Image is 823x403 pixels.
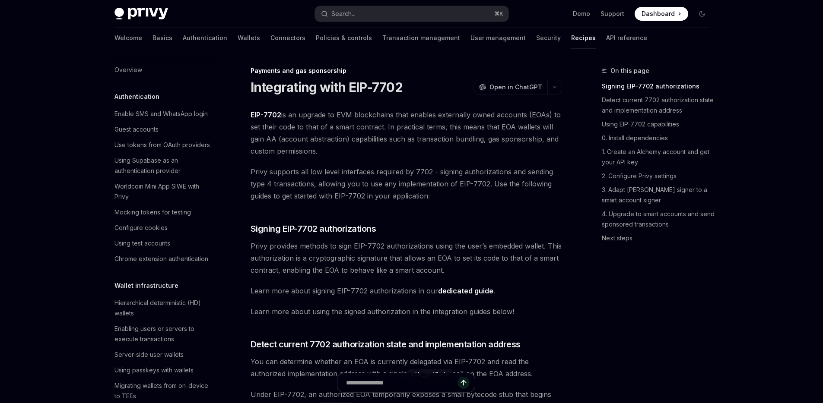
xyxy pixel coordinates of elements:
a: Mocking tokens for testing [108,205,218,220]
h1: Integrating with EIP-7702 [251,79,403,95]
a: Recipes [571,28,596,48]
span: Learn more about using the signed authorization in the integration guides below! [251,305,562,318]
a: Basics [153,28,172,48]
span: ⌘ K [494,10,503,17]
a: Signing EIP-7702 authorizations [602,79,716,93]
span: Open in ChatGPT [489,83,542,91]
a: EIP-7702 [251,110,281,120]
a: Using passkeys with wallets [108,362,218,378]
a: dedicated guide [438,287,493,296]
a: Overview [108,62,218,78]
a: 0. Install dependencies [602,131,716,145]
a: 2. Configure Privy settings [602,169,716,183]
a: Enable SMS and WhatsApp login [108,106,218,122]
span: You can determine whether an EOA is currently delegated via EIP-7702 and read the authorized impl... [251,356,562,380]
div: Guest accounts [114,124,159,135]
a: Hierarchical deterministic (HD) wallets [108,295,218,321]
div: Use tokens from OAuth providers [114,140,210,150]
button: Send message [458,377,470,389]
a: Worldcoin Mini App SIWE with Privy [108,179,218,205]
code: eth_getCode [407,369,452,379]
input: Ask a question... [346,373,458,392]
a: Guest accounts [108,122,218,137]
div: Using passkeys with wallets [114,365,194,375]
div: Migrating wallets from on-device to TEEs [114,381,213,401]
span: On this page [610,66,649,76]
a: Support [601,9,624,18]
a: User management [470,28,526,48]
a: Demo [573,9,590,18]
div: Using test accounts [114,238,170,249]
div: Configure cookies [114,223,168,233]
a: Transaction management [382,28,460,48]
div: Using Supabase as an authentication provider [114,155,213,176]
h5: Wallet infrastructure [114,280,178,291]
a: Welcome [114,28,142,48]
a: Connectors [270,28,305,48]
div: Hierarchical deterministic (HD) wallets [114,298,213,318]
div: Search... [331,9,356,19]
span: Detect current 7702 authorization state and implementation address [251,338,521,350]
a: Security [536,28,561,48]
span: Signing EIP-7702 authorizations [251,223,376,235]
a: Wallets [238,28,260,48]
a: 3. Adapt [PERSON_NAME] signer to a smart account signer [602,183,716,207]
img: dark logo [114,8,168,20]
a: Using test accounts [108,236,218,251]
a: 1. Create an Alchemy account and get your API key [602,145,716,169]
button: Toggle dark mode [695,7,709,21]
span: Privy provides methods to sign EIP-7702 authorizations using the user’s embedded wallet. This aut... [251,240,562,276]
a: 4. Upgrade to smart accounts and send sponsored transactions [602,207,716,231]
a: Server-side user wallets [108,347,218,362]
div: Overview [114,65,142,75]
a: Using EIP-7702 capabilities [602,117,716,131]
h5: Authentication [114,91,159,102]
div: Worldcoin Mini App SIWE with Privy [114,181,213,202]
div: Server-side user wallets [114,349,184,360]
span: Privy supports all low level interfaces required by 7702 - signing authorizations and sending typ... [251,166,562,202]
span: Learn more about signing EIP-7702 authorizations in our . [251,285,562,297]
span: is an upgrade to EVM blockchains that enables externally owned accounts (EOAs) to set their code ... [251,109,562,157]
a: Use tokens from OAuth providers [108,137,218,153]
div: Mocking tokens for testing [114,207,191,217]
a: Using Supabase as an authentication provider [108,153,218,179]
a: Configure cookies [108,220,218,236]
a: API reference [606,28,647,48]
a: Authentication [183,28,227,48]
div: Enable SMS and WhatsApp login [114,109,208,119]
a: Policies & controls [316,28,372,48]
div: Enabling users or servers to execute transactions [114,324,213,344]
span: Dashboard [642,9,675,18]
a: Dashboard [635,7,688,21]
a: Enabling users or servers to execute transactions [108,321,218,347]
a: Next steps [602,231,716,245]
button: Search...⌘K [315,6,508,22]
div: Payments and gas sponsorship [251,66,562,75]
button: Open in ChatGPT [473,80,547,94]
a: Chrome extension authentication [108,251,218,267]
div: Chrome extension authentication [114,254,208,264]
a: Detect current 7702 authorization state and implementation address [602,93,716,117]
